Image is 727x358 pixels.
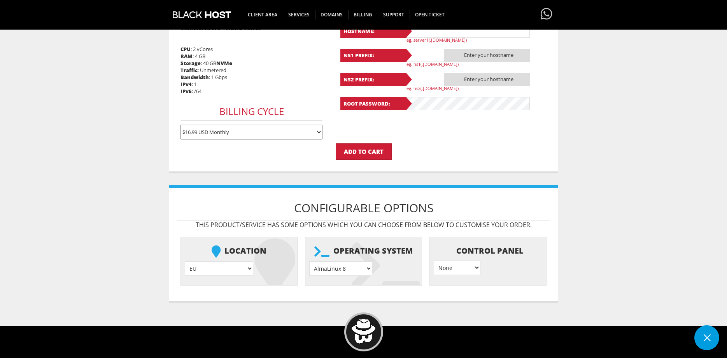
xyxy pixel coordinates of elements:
[309,261,372,276] select: } } } } } } } } } } } } } } } } } } } } }
[340,25,406,38] b: Hostname:
[444,73,530,86] span: Enter your hostname
[216,60,232,67] b: NVMe
[315,10,349,19] span: Domains
[180,46,191,53] b: CPU
[336,143,392,160] input: Add to Cart
[177,196,550,220] h1: Configurable Options
[180,74,209,81] b: Bandwidth
[406,61,535,67] p: eg. ns1(.[DOMAIN_NAME])
[180,60,201,67] b: Storage
[180,88,192,95] b: IPv6
[177,220,550,229] p: This product/service has some options which you can choose from below to customise your order.
[180,81,192,88] b: IPv4
[340,49,406,62] b: NS1 Prefix:
[340,97,406,110] b: Root Password:
[180,53,193,60] b: RAM
[434,261,480,275] select: } } } }
[309,241,418,261] b: Operating system
[242,10,283,19] span: CLIENT AREA
[180,102,322,121] h3: Billing Cycle
[434,241,542,261] b: Control Panel
[185,241,293,261] b: Location
[406,85,535,91] p: eg. ns2(.[DOMAIN_NAME])
[378,10,410,19] span: Support
[406,37,535,43] p: eg. server1(.[DOMAIN_NAME])
[444,49,530,62] span: Enter your hostname
[185,261,253,276] select: } } } } } }
[283,10,315,19] span: SERVICES
[351,319,376,344] img: BlackHOST mascont, Blacky.
[410,10,450,19] span: Open Ticket
[348,10,378,19] span: Billing
[340,73,406,86] b: NS2 Prefix:
[180,67,198,74] b: Traffic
